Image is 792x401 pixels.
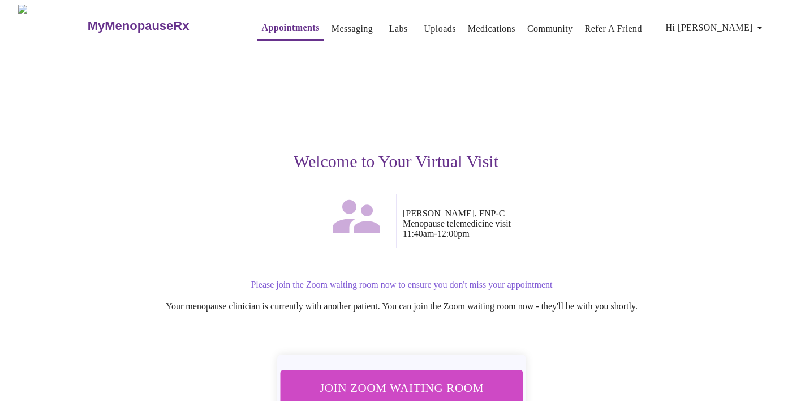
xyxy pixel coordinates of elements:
[661,16,771,39] button: Hi [PERSON_NAME]
[463,18,520,40] button: Medications
[403,208,744,239] p: [PERSON_NAME], FNP-C Menopause telemedicine visit 11:40am - 12:00pm
[295,377,508,398] span: Join Zoom Waiting Room
[59,301,744,312] p: Your menopause clinician is currently with another patient. You can join the Zoom waiting room no...
[580,18,647,40] button: Refer a Friend
[18,5,86,47] img: MyMenopauseRx Logo
[424,21,456,37] a: Uploads
[419,18,460,40] button: Uploads
[666,20,767,36] span: Hi [PERSON_NAME]
[527,21,573,37] a: Community
[59,280,744,290] p: Please join the Zoom waiting room now to ensure you don't miss your appointment
[48,152,744,171] h3: Welcome to Your Virtual Visit
[261,20,319,36] a: Appointments
[523,18,578,40] button: Community
[327,18,377,40] button: Messaging
[585,21,643,37] a: Refer a Friend
[380,18,416,40] button: Labs
[468,21,515,37] a: Medications
[332,21,373,37] a: Messaging
[389,21,408,37] a: Labs
[88,19,190,33] h3: MyMenopauseRx
[257,16,324,41] button: Appointments
[86,6,234,46] a: MyMenopauseRx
